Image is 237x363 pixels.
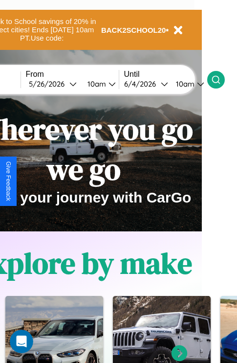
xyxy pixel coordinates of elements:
iframe: Intercom live chat [10,330,33,353]
div: 5 / 26 / 2026 [29,79,69,89]
button: 10am [168,79,207,89]
b: BACK2SCHOOL20 [101,26,166,34]
div: 6 / 4 / 2026 [124,79,161,89]
div: Give Feedback [5,161,12,201]
div: 10am [171,79,197,89]
label: From [26,70,119,79]
button: 10am [80,79,119,89]
button: 5/26/2026 [26,79,80,89]
div: 10am [83,79,108,89]
label: Until [124,70,207,79]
